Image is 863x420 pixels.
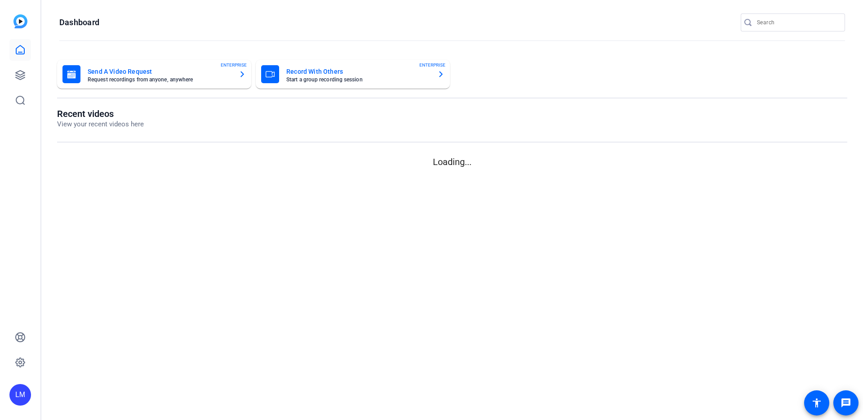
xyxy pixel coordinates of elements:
[57,108,144,119] h1: Recent videos
[57,155,847,169] p: Loading...
[9,384,31,406] div: LM
[757,17,838,28] input: Search
[841,398,851,408] mat-icon: message
[221,62,247,68] span: ENTERPRISE
[286,77,430,82] mat-card-subtitle: Start a group recording session
[811,398,822,408] mat-icon: accessibility
[57,60,251,89] button: Send A Video RequestRequest recordings from anyone, anywhereENTERPRISE
[286,66,430,77] mat-card-title: Record With Others
[88,77,231,82] mat-card-subtitle: Request recordings from anyone, anywhere
[88,66,231,77] mat-card-title: Send A Video Request
[59,17,99,28] h1: Dashboard
[419,62,445,68] span: ENTERPRISE
[13,14,27,28] img: blue-gradient.svg
[57,119,144,130] p: View your recent videos here
[256,60,450,89] button: Record With OthersStart a group recording sessionENTERPRISE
